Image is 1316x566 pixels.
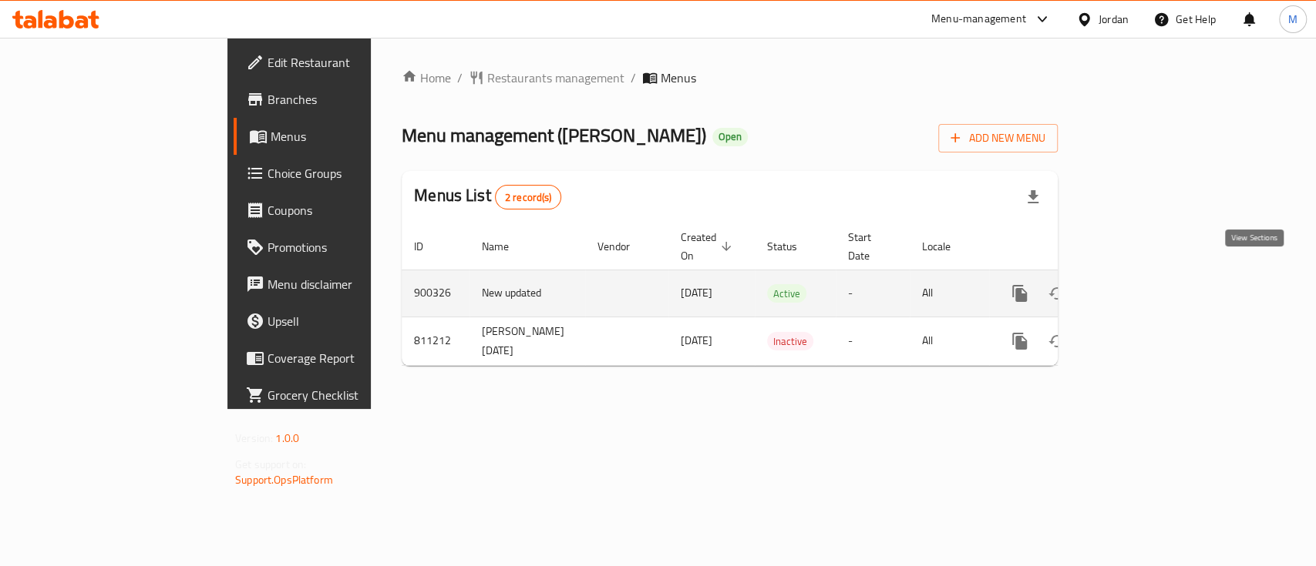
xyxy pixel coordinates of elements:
span: ID [414,237,443,256]
span: Grocery Checklist [268,386,435,404]
span: Status [767,237,817,256]
span: Edit Restaurant [268,53,435,72]
span: Menu disclaimer [268,275,435,293]
span: Open [712,130,748,143]
table: enhanced table [402,223,1162,366]
span: [DATE] [681,283,712,303]
span: Menus [661,69,696,87]
span: 1.0.0 [275,428,299,448]
span: Choice Groups [268,164,435,183]
span: Coupons [268,201,435,219]
a: Coupons [234,192,447,229]
span: Vendor [597,237,650,256]
span: Active [767,285,806,303]
a: Coverage Report [234,340,447,377]
button: more [1001,275,1038,312]
span: Locale [922,237,971,256]
a: Promotions [234,229,447,266]
li: / [457,69,463,87]
button: more [1001,323,1038,360]
span: Start Date [848,228,891,265]
a: Support.OpsPlatform [235,470,333,490]
span: [DATE] [681,330,712,350]
span: Menus [271,127,435,146]
td: All [910,316,989,365]
li: / [631,69,636,87]
div: Menu-management [931,10,1026,28]
th: Actions [989,223,1162,270]
span: Inactive [767,333,813,350]
button: Change Status [1038,275,1075,312]
span: Name [482,237,529,256]
span: Coverage Report [268,349,435,367]
span: 2 record(s) [496,190,561,205]
span: Restaurants management [487,69,624,87]
a: Upsell [234,303,447,340]
td: [PERSON_NAME][DATE] [470,316,585,365]
a: Edit Restaurant [234,44,447,81]
a: Choice Groups [234,155,447,192]
span: Menu management ( [PERSON_NAME] ) [402,118,706,152]
span: Branches [268,90,435,109]
a: Menu disclaimer [234,266,447,303]
td: - [836,316,910,365]
a: Menus [234,118,447,155]
button: Change Status [1038,323,1075,360]
h2: Menus List [414,184,561,209]
span: Version: [235,428,273,448]
div: Jordan [1099,11,1129,28]
td: New updated [470,270,585,316]
button: Add New Menu [938,124,1058,152]
span: Promotions [268,238,435,256]
span: Get support on: [235,454,306,474]
nav: breadcrumb [402,69,1058,87]
span: Add New Menu [951,129,1045,148]
div: Active [767,284,806,303]
td: All [910,270,989,316]
td: - [836,270,910,316]
div: Inactive [767,332,813,350]
div: Open [712,128,748,146]
a: Branches [234,81,447,118]
div: Export file [1015,179,1052,216]
span: Upsell [268,312,435,330]
a: Restaurants management [469,69,624,87]
div: Total records count [495,185,562,209]
span: Created On [681,228,736,265]
a: Grocery Checklist [234,377,447,414]
span: M [1288,11,1297,28]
